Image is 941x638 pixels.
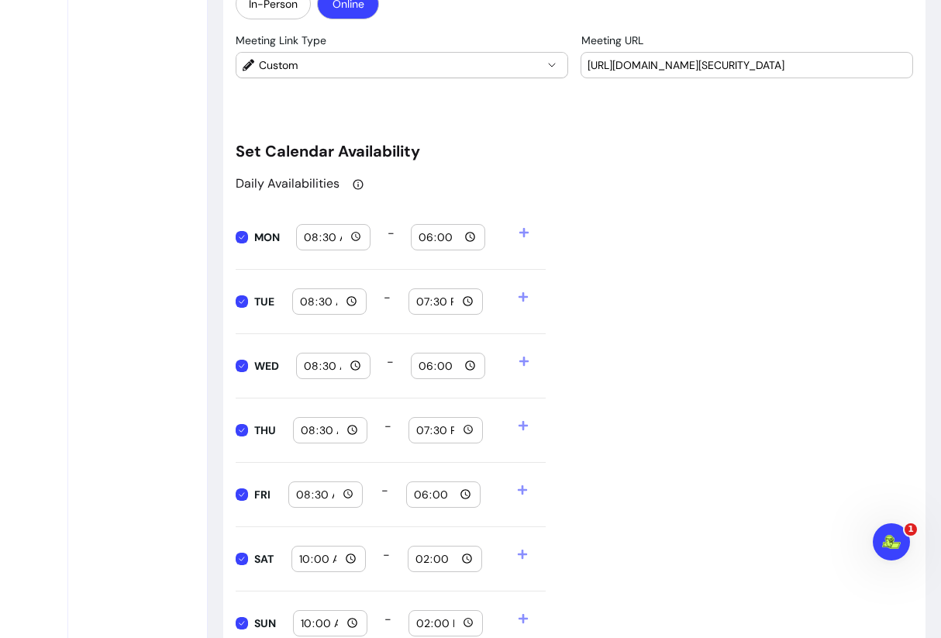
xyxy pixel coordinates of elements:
button: Custom [236,53,567,78]
span: 1 [905,523,917,536]
input: Meeting URL [588,57,906,73]
span: Custom [259,57,543,73]
input: TUE [236,282,287,321]
span: - [381,481,406,508]
span: - [384,417,408,443]
span: - [387,353,411,379]
span: Meeting URL [581,33,643,47]
input: THU [236,411,288,450]
h5: Set Calendar Availability [236,140,913,162]
input: FRI [236,475,282,514]
span: - [384,288,408,315]
input: WED [236,347,291,385]
input: SAT [236,540,287,578]
span: - [383,546,408,572]
span: - [384,610,408,636]
span: - [388,224,411,250]
iframe: Intercom live chat [873,523,910,560]
p: Daily Availabilities [236,174,340,193]
input: MON [236,218,293,257]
